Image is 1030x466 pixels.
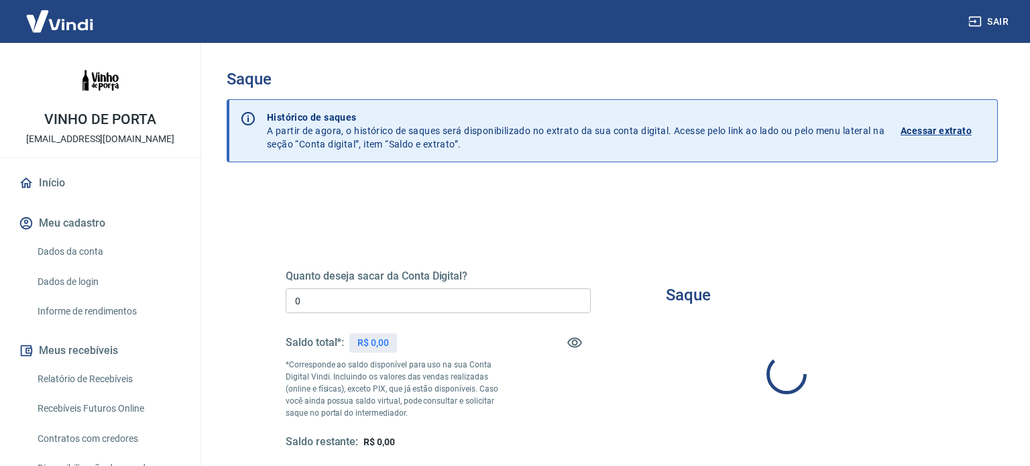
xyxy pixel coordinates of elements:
[901,124,972,137] p: Acessar extrato
[286,359,514,419] p: *Corresponde ao saldo disponível para uso na sua Conta Digital Vindi. Incluindo os valores das ve...
[32,395,184,422] a: Recebíveis Futuros Online
[267,111,884,124] p: Histórico de saques
[32,425,184,453] a: Contratos com credores
[286,270,591,283] h5: Quanto deseja sacar da Conta Digital?
[16,1,103,42] img: Vindi
[32,238,184,266] a: Dados da conta
[32,268,184,296] a: Dados de login
[32,365,184,393] a: Relatório de Recebíveis
[286,336,344,349] h5: Saldo total*:
[286,435,358,449] h5: Saldo restante:
[357,336,389,350] p: R$ 0,00
[966,9,1014,34] button: Sair
[363,436,395,447] span: R$ 0,00
[16,168,184,198] a: Início
[32,298,184,325] a: Informe de rendimentos
[901,111,986,151] a: Acessar extrato
[227,70,998,89] h3: Saque
[16,336,184,365] button: Meus recebíveis
[267,111,884,151] p: A partir de agora, o histórico de saques será disponibilizado no extrato da sua conta digital. Ac...
[16,209,184,238] button: Meu cadastro
[666,286,711,304] h3: Saque
[26,132,174,146] p: [EMAIL_ADDRESS][DOMAIN_NAME]
[44,113,156,127] p: VINHO DE PORTA
[74,54,127,107] img: 73b9c516-4b8d-422f-8938-4f003ea52926.jpeg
